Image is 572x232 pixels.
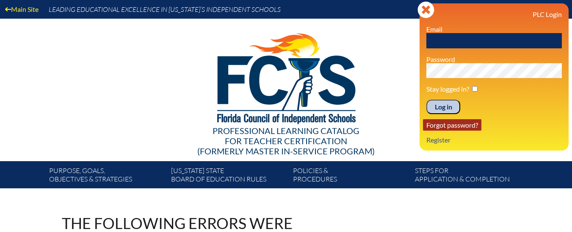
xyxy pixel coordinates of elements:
[426,100,460,114] input: Log in
[417,1,434,18] svg: Close
[426,25,442,33] label: Email
[2,3,42,15] a: Main Site
[168,165,290,188] a: [US_STATE] StateBoard of Education rules
[426,10,562,18] h3: PLC Login
[225,136,347,146] span: for Teacher Certification
[42,126,530,156] div: Professional Learning Catalog (formerly Master In-service Program)
[290,165,412,188] a: Policies &Procedures
[46,165,168,188] a: Purpose, goals,objectives & strategies
[423,119,481,131] a: Forgot password?
[426,85,469,93] label: Stay logged in?
[199,19,373,134] img: FCISlogo221.eps
[412,165,533,188] a: Steps forapplication & completion
[426,55,455,63] label: Password
[423,134,454,145] a: Register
